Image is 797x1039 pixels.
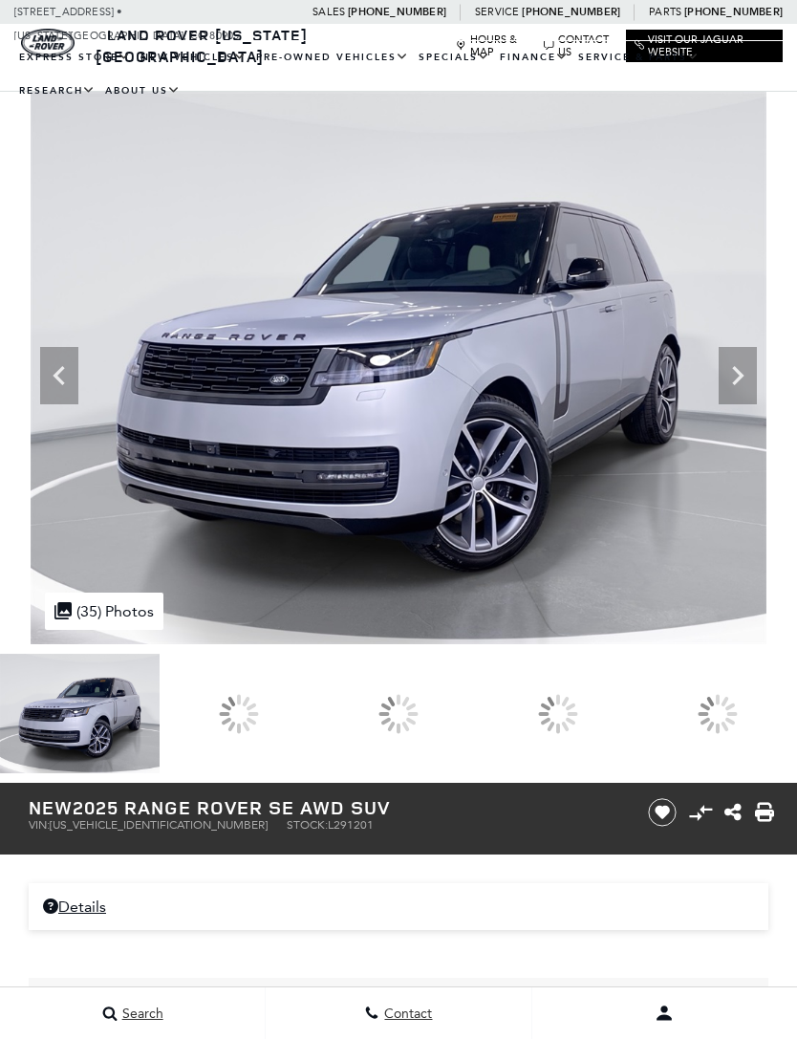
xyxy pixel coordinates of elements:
[414,41,495,75] a: Specials
[641,797,683,828] button: Save vehicle
[251,41,414,75] a: Pre-Owned Vehicles
[14,75,100,108] a: Research
[31,92,767,644] img: New 2025 Hakuba Silver Land Rover SE image 1
[136,41,251,75] a: New Vehicles
[21,29,75,57] img: Land Rover
[29,818,50,832] span: VIN:
[755,801,774,824] a: Print this New 2025 Range Rover SE AWD SUV
[100,75,185,108] a: About Us
[495,41,573,75] a: Finance
[14,6,239,42] a: [STREET_ADDRESS] • [US_STATE][GEOGRAPHIC_DATA], CO 80905
[14,41,783,108] nav: Main Navigation
[29,797,623,818] h1: 2025 Range Rover SE AWD SUV
[684,5,783,19] a: [PHONE_NUMBER]
[532,989,797,1037] button: user-profile-menu
[21,29,75,57] a: land-rover
[348,5,446,19] a: [PHONE_NUMBER]
[45,593,163,630] div: (35) Photos
[456,33,534,58] a: Hours & Map
[118,1006,163,1022] span: Search
[635,33,774,58] a: Visit Our Jaguar Website
[14,41,136,75] a: EXPRESS STORE
[43,898,754,916] a: Details
[522,5,620,19] a: [PHONE_NUMBER]
[724,801,742,824] a: Share this New 2025 Range Rover SE AWD SUV
[544,33,616,58] a: Contact Us
[573,41,704,75] a: Service & Parts
[379,1006,432,1022] span: Contact
[287,818,328,832] span: Stock:
[50,818,268,832] span: [US_VEHICLE_IDENTIFICATION_NUMBER]
[328,818,374,832] span: L291201
[686,798,715,827] button: Compare vehicle
[29,794,73,820] strong: New
[96,25,308,67] a: Land Rover [US_STATE][GEOGRAPHIC_DATA]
